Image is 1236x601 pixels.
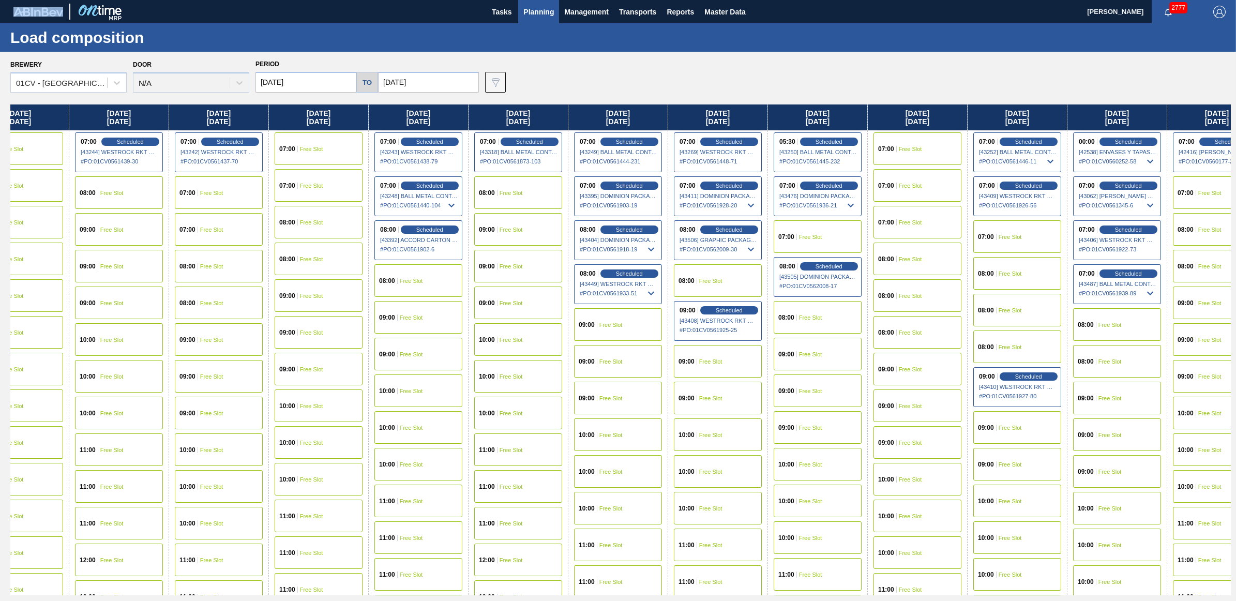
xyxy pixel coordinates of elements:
img: TNhmsLtSVTkK8tSr43FrP2fwEKptu5GPRR3wAAAABJRU5ErkJggg== [13,7,63,17]
span: Tasks [490,6,513,18]
span: Period [255,61,279,68]
img: icon-filter-gray [489,76,502,88]
span: Reports [667,6,694,18]
label: Door [133,61,152,68]
button: Notifications [1152,5,1185,19]
h1: Load composition [10,32,194,43]
input: mm/dd/yyyy [378,72,479,93]
div: 01CV - [GEOGRAPHIC_DATA] Brewery [16,79,108,87]
span: 2777 [1169,2,1187,13]
span: Transports [619,6,656,18]
input: mm/dd/yyyy [255,72,356,93]
img: Logout [1213,6,1226,18]
span: Master Data [704,6,745,18]
button: icon-filter-gray [485,72,506,93]
label: Brewery [10,61,42,68]
span: Management [564,6,609,18]
h5: to [363,79,372,86]
span: Planning [523,6,554,18]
